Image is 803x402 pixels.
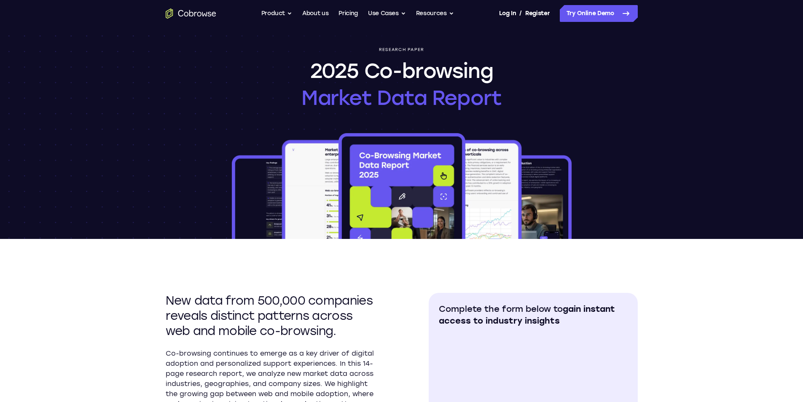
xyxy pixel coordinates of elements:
a: Register [525,5,550,22]
span: / [519,8,522,19]
button: Product [261,5,293,22]
button: Use Cases [368,5,406,22]
p: Research paper [379,47,424,52]
span: gain instant access to industry insights [439,304,615,326]
a: About us [302,5,328,22]
a: Log In [499,5,516,22]
h2: Complete the form below to [439,303,628,327]
span: Market Data Report [301,84,502,111]
a: Try Online Demo [560,5,638,22]
a: Go to the home page [166,8,216,19]
img: 2025 Co-browsing Market Data Report [230,131,573,239]
h2: New data from 500,000 companies reveals distinct patterns across web and mobile co-browsing. [166,293,375,338]
button: Resources [416,5,454,22]
h1: 2025 Co-browsing [301,57,502,111]
a: Pricing [338,5,358,22]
